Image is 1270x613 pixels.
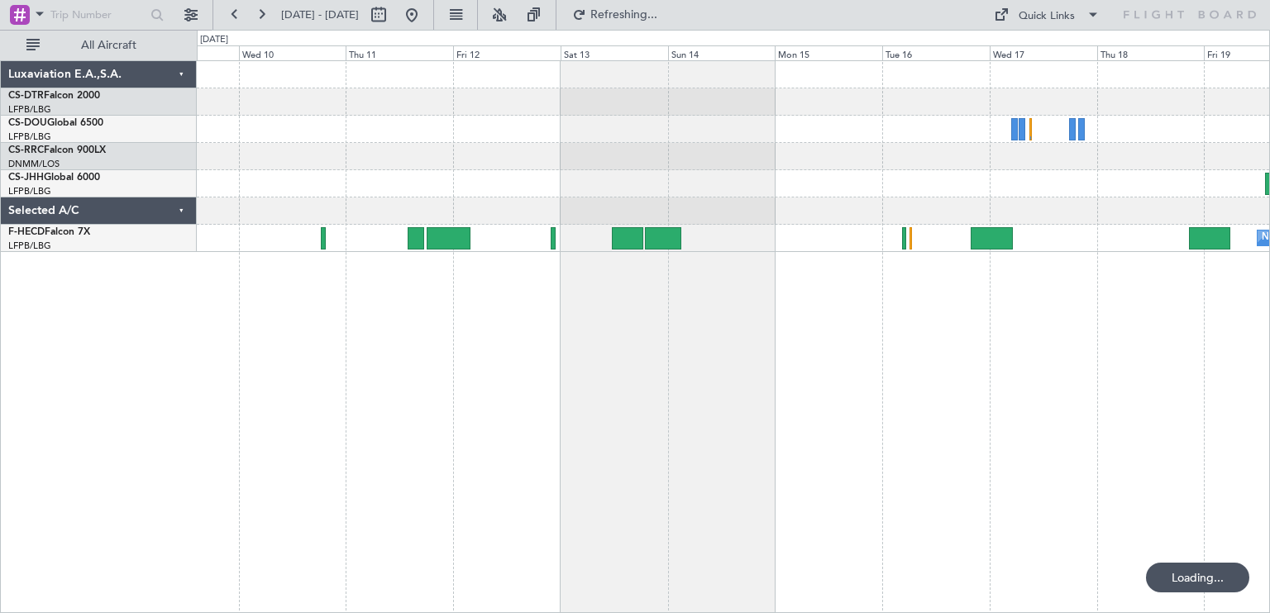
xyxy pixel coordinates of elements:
a: LFPB/LBG [8,185,51,197]
span: [DATE] - [DATE] [281,7,359,22]
span: F-HECD [8,227,45,237]
a: DNMM/LOS [8,158,60,170]
div: Sun 14 [668,45,776,60]
div: Thu 11 [346,45,453,60]
input: Trip Number [50,2,146,27]
div: Tue 16 [882,45,990,60]
span: All Aircraft [43,40,174,51]
button: All Aircraft [18,32,179,59]
a: LFPB/LBG [8,103,51,116]
div: Wed 17 [990,45,1097,60]
button: Refreshing... [565,2,664,28]
div: Quick Links [1019,8,1075,25]
div: Fri 12 [453,45,561,60]
div: Wed 10 [239,45,346,60]
span: CS-JHH [8,173,44,183]
a: LFPB/LBG [8,131,51,143]
a: CS-RRCFalcon 900LX [8,145,106,155]
span: CS-RRC [8,145,44,155]
span: CS-DTR [8,91,44,101]
span: CS-DOU [8,118,47,128]
a: CS-DOUGlobal 6500 [8,118,103,128]
div: [DATE] [200,33,228,47]
button: Quick Links [986,2,1108,28]
div: Loading... [1146,563,1249,592]
a: F-HECDFalcon 7X [8,227,90,237]
span: Refreshing... [590,9,659,21]
div: Sat 13 [561,45,668,60]
a: CS-DTRFalcon 2000 [8,91,100,101]
div: Thu 18 [1097,45,1205,60]
a: LFPB/LBG [8,240,51,252]
div: Mon 15 [775,45,882,60]
a: CS-JHHGlobal 6000 [8,173,100,183]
